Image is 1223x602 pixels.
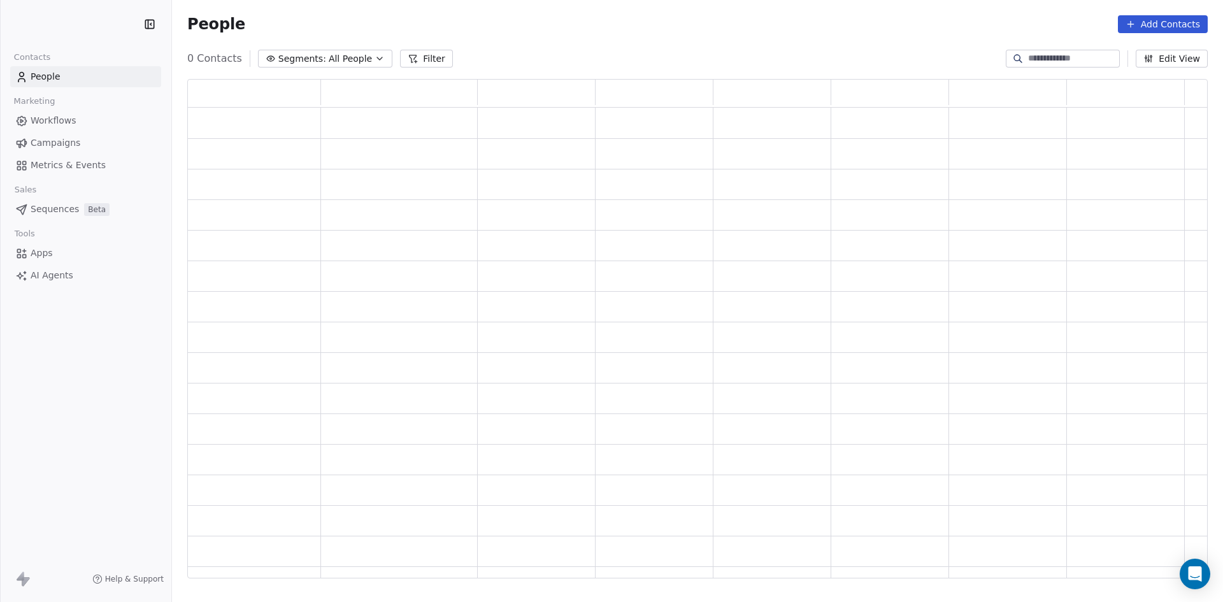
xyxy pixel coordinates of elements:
[10,155,161,176] a: Metrics & Events
[1180,559,1210,589] div: Open Intercom Messenger
[31,269,73,282] span: AI Agents
[9,224,40,243] span: Tools
[10,66,161,87] a: People
[187,15,245,34] span: People
[10,243,161,264] a: Apps
[10,133,161,154] a: Campaigns
[10,110,161,131] a: Workflows
[31,159,106,172] span: Metrics & Events
[84,203,110,216] span: Beta
[1118,15,1208,33] button: Add Contacts
[8,48,56,67] span: Contacts
[31,203,79,216] span: Sequences
[8,92,61,111] span: Marketing
[278,52,326,66] span: Segments:
[31,247,53,260] span: Apps
[187,51,242,66] span: 0 Contacts
[10,265,161,286] a: AI Agents
[31,114,76,127] span: Workflows
[329,52,372,66] span: All People
[31,136,80,150] span: Campaigns
[10,199,161,220] a: SequencesBeta
[9,180,42,199] span: Sales
[1136,50,1208,68] button: Edit View
[31,70,61,83] span: People
[105,574,164,584] span: Help & Support
[400,50,453,68] button: Filter
[92,574,164,584] a: Help & Support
